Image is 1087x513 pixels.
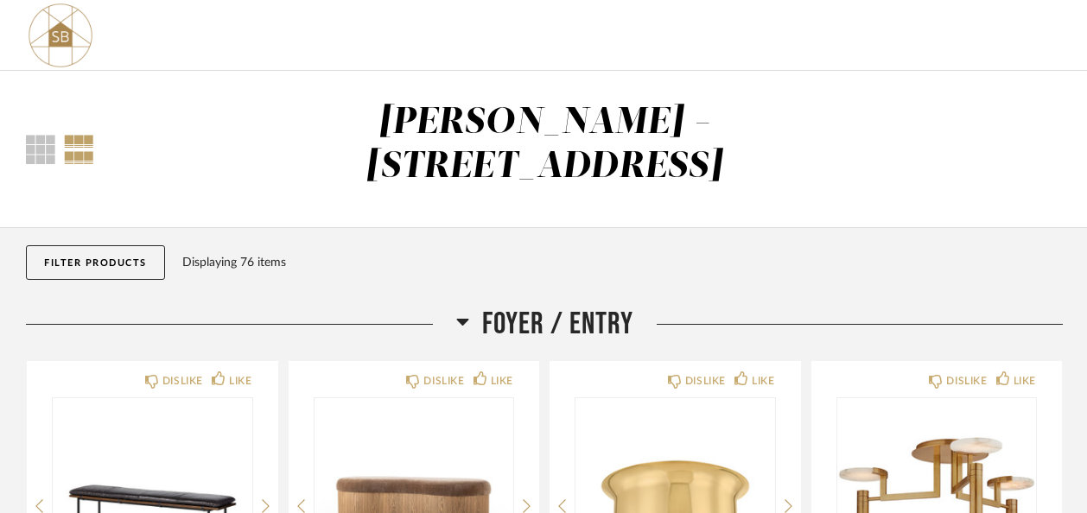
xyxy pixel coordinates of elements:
span: Foyer / Entry [482,306,633,343]
button: Filter Products [26,245,165,280]
img: 02324877-c6fa-4261-b847-82fa1115e5a4.png [26,1,95,70]
div: LIKE [752,372,774,389]
div: LIKE [229,372,251,389]
div: LIKE [1014,372,1036,389]
div: Displaying 76 items [182,253,1055,272]
div: [PERSON_NAME] - [STREET_ADDRESS] [366,104,722,185]
div: DISLIKE [946,372,987,389]
div: LIKE [491,372,513,389]
div: DISLIKE [685,372,726,389]
div: DISLIKE [162,372,203,389]
div: DISLIKE [423,372,464,389]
